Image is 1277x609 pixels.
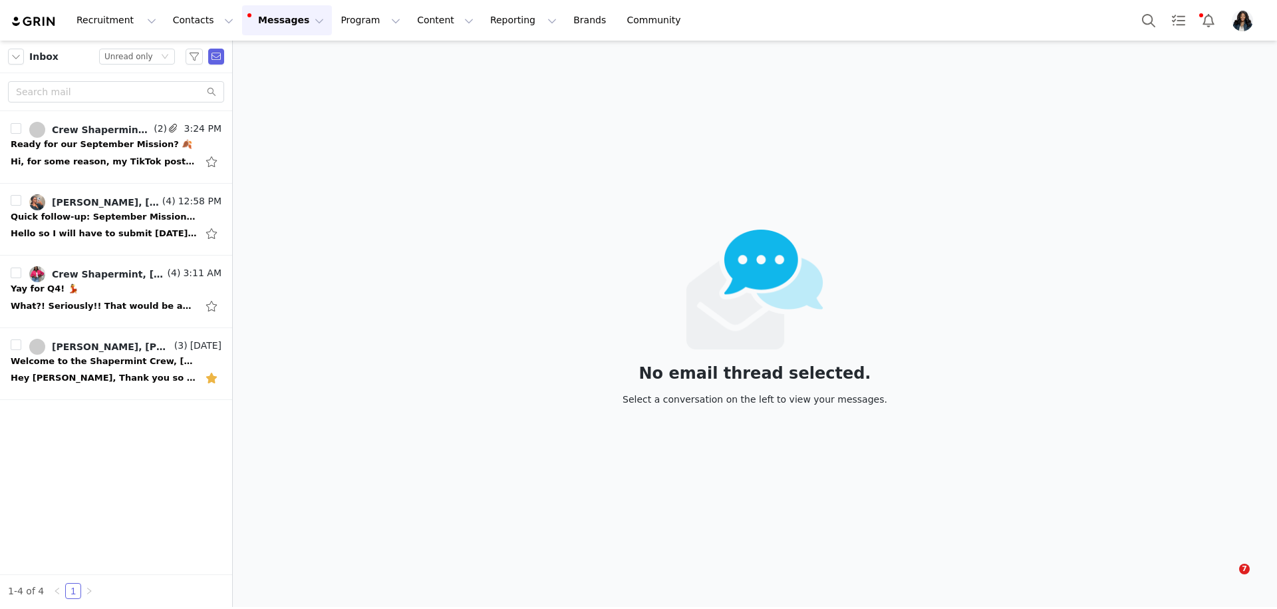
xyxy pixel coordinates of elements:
[65,583,81,599] li: 1
[29,194,160,210] a: [PERSON_NAME], [PERSON_NAME], Crew Shapermint
[53,587,61,595] i: icon: left
[165,5,241,35] button: Contacts
[29,122,151,138] a: Crew Shapermint, [PERSON_NAME]
[409,5,482,35] button: Content
[565,5,618,35] a: Brands
[29,266,165,282] a: Crew Shapermint, [PERSON_NAME]
[1134,5,1163,35] button: Search
[52,124,151,135] div: Crew Shapermint, [PERSON_NAME]
[29,50,59,64] span: Inbox
[619,5,695,35] a: Community
[11,282,78,296] div: Yay for Q4! 💃
[49,583,65,599] li: Previous Page
[81,583,97,599] li: Next Page
[29,339,172,355] a: [PERSON_NAME], [PERSON_NAME], Crew Shapermint
[1232,10,1253,31] img: 50014deb-50cc-463a-866e-1dfcd7f1078d.jpg
[52,197,160,208] div: [PERSON_NAME], [PERSON_NAME], Crew Shapermint
[161,53,169,62] i: icon: down
[1239,564,1250,574] span: 7
[11,155,197,168] div: Hi, for some reason, my TikTok post won't load on the Grin site. So I wanted to go ahead and send...
[242,5,332,35] button: Messages
[1194,5,1223,35] button: Notifications
[623,392,887,407] div: Select a conversation on the left to view your messages.
[11,355,197,368] div: Welcome to the Shapermint Crew, Jennifer! 💗
[11,15,57,28] img: grin logo
[8,583,44,599] li: 1-4 of 4
[69,5,164,35] button: Recruitment
[207,87,216,97] i: icon: search
[11,138,192,151] div: Ready for our September Mission? 🍂
[52,269,165,280] div: Crew Shapermint, [PERSON_NAME]
[11,210,197,224] div: Quick follow-up: September Missions ✨
[11,371,197,385] div: Hey Jennifer, Thank you so much! I'll get back to you with your tracking info. 🥰 Cheers! The Shap...
[8,81,224,102] input: Search mail
[1224,10,1266,31] button: Profile
[1164,5,1193,35] a: Tasks
[29,194,45,210] img: 003b24ba-4507-49d5-9106-3a40edabcaaa.jpg
[85,587,93,595] i: icon: right
[52,341,172,352] div: [PERSON_NAME], [PERSON_NAME], Crew Shapermint
[151,122,167,136] span: (2)
[333,5,408,35] button: Program
[104,49,153,64] div: Unread only
[29,266,45,282] img: a3540e8c-1e97-4835-9ee5-fc341cffcd98.jpg
[11,300,197,313] div: What?! Seriously!! That would be awesome. Yes! Those are the ones I want and the right size too 😉...
[686,230,824,349] img: emails-empty2x.png
[482,5,565,35] button: Reporting
[623,366,887,381] div: No email thread selected.
[1212,564,1244,596] iframe: Intercom live chat
[11,227,197,240] div: Hello so I will have to submit tomorrow my video in drafts got deleted some how ☹️ On Sep 30, 202...
[208,49,224,65] span: Send Email
[66,584,80,598] a: 1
